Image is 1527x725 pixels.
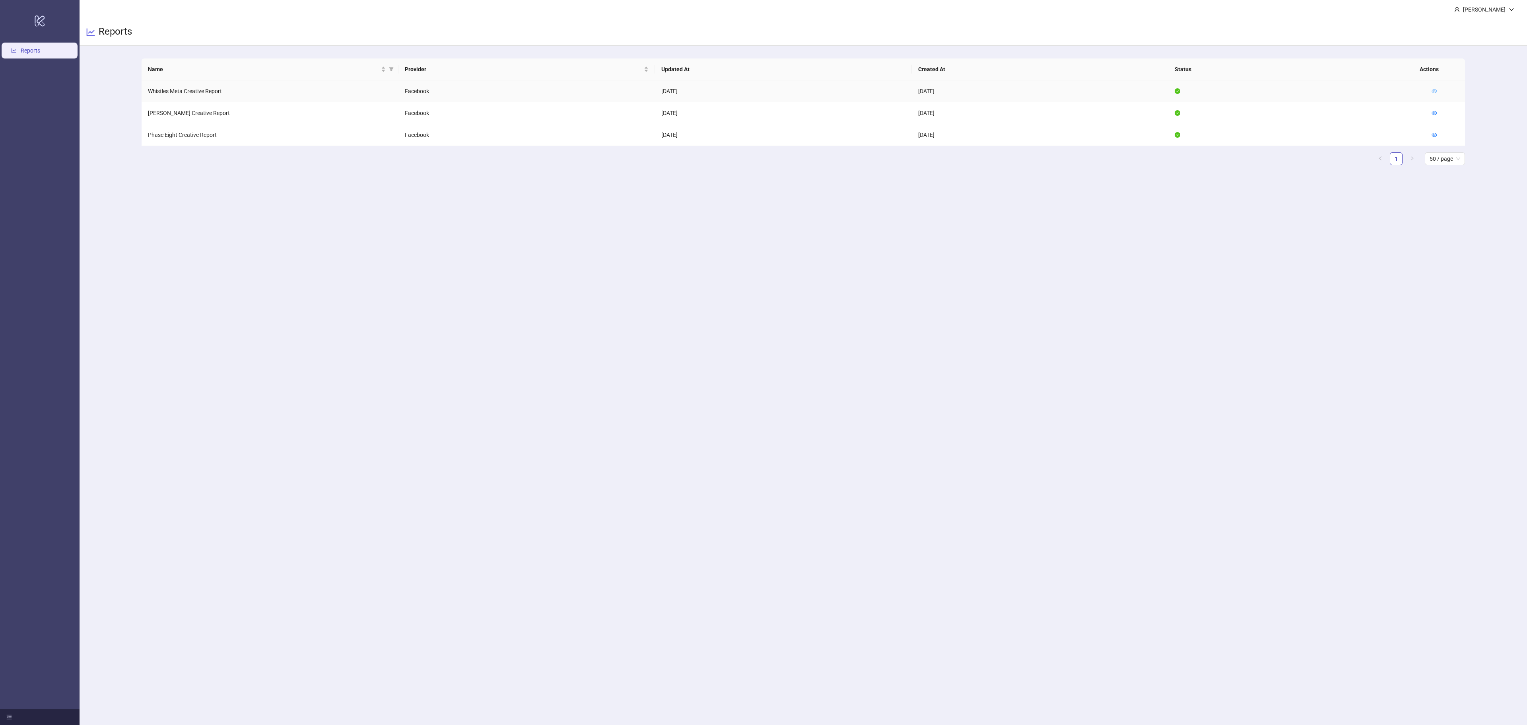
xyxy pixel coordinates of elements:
[21,47,40,54] a: Reports
[142,124,398,146] td: Phase Eight Creative Report
[148,65,379,74] span: Name
[1460,5,1509,14] div: [PERSON_NAME]
[1410,156,1414,161] span: right
[398,80,655,102] td: Facebook
[655,80,912,102] td: [DATE]
[655,102,912,124] td: [DATE]
[398,124,655,146] td: Facebook
[912,102,1169,124] td: [DATE]
[1374,152,1387,165] li: Previous Page
[1432,88,1437,94] a: eye
[1432,132,1437,138] a: eye
[142,102,398,124] td: [PERSON_NAME] Creative Report
[655,58,912,80] th: Updated At
[1425,152,1465,165] div: Page Size
[1390,153,1402,165] a: 1
[1175,110,1180,116] span: check-circle
[1378,156,1383,161] span: left
[1509,7,1514,12] span: down
[398,102,655,124] td: Facebook
[6,714,12,720] span: menu-fold
[1175,88,1180,94] span: check-circle
[912,80,1169,102] td: [DATE]
[398,58,655,80] th: Provider
[912,58,1169,80] th: Created At
[389,67,394,72] span: filter
[1454,7,1460,12] span: user
[912,124,1169,146] td: [DATE]
[1406,152,1418,165] li: Next Page
[142,58,398,80] th: Name
[142,80,398,102] td: Whistles Meta Creative Report
[99,25,132,39] h3: Reports
[86,27,95,37] span: line-chart
[1432,110,1437,116] a: eye
[1168,58,1425,80] th: Status
[1175,132,1180,138] span: check-circle
[1430,153,1460,165] span: 50 / page
[405,65,643,74] span: Provider
[655,124,912,146] td: [DATE]
[1374,152,1387,165] button: left
[1390,152,1403,165] li: 1
[1406,152,1418,165] button: right
[387,63,395,75] span: filter
[1413,58,1453,80] th: Actions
